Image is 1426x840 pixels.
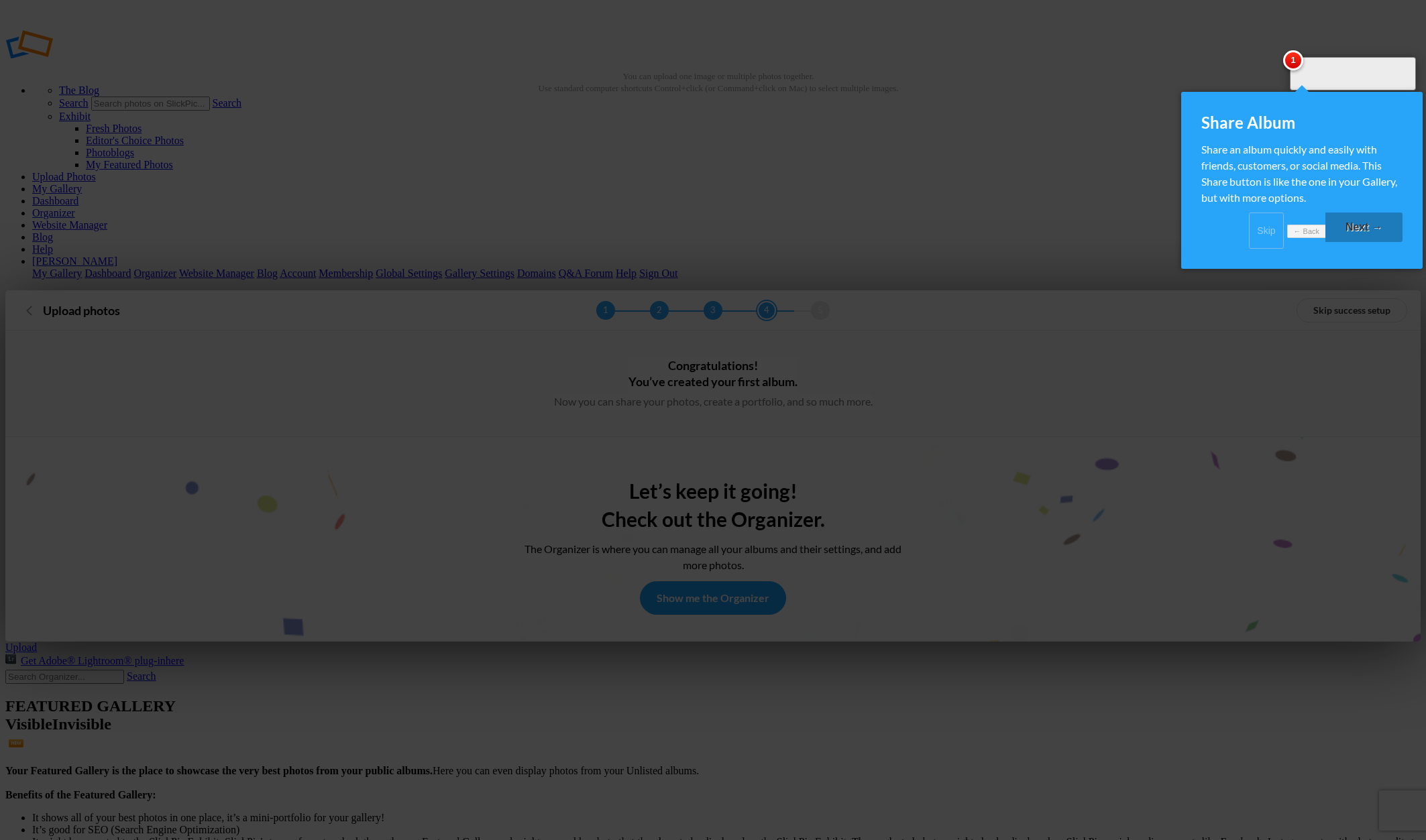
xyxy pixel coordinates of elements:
[1325,213,1403,242] a: Next →
[1201,112,1403,133] div: Share Album
[1287,225,1325,239] a: ← Back
[1201,141,1403,206] div: Share an album quickly and easily with friends, customers, or social media. This Share button is ...
[1249,213,1284,249] a: Skip
[1283,50,1303,70] span: 1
